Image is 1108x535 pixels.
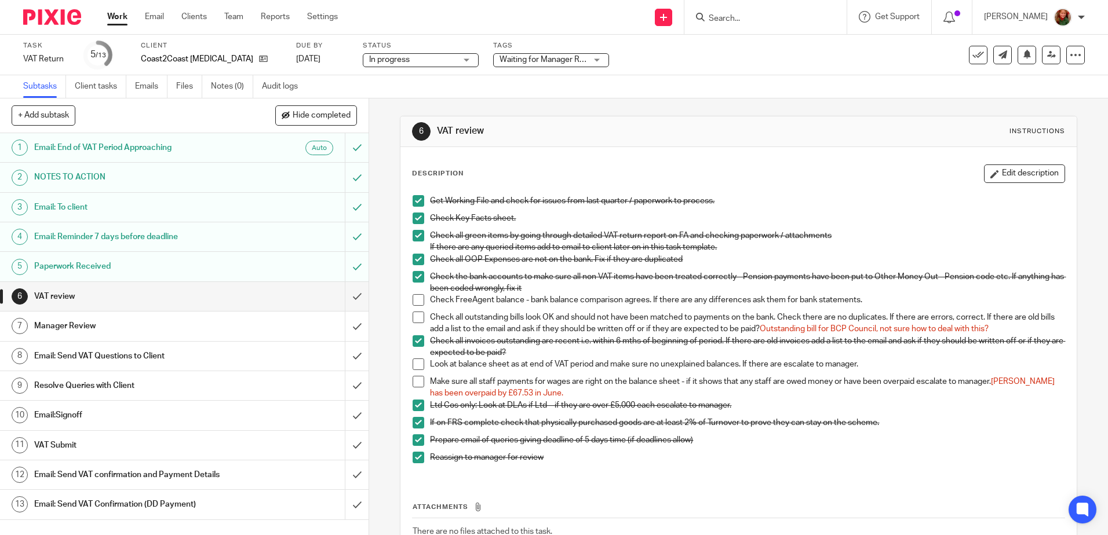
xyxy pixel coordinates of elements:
[211,75,253,98] a: Notes (0)
[412,122,431,141] div: 6
[1009,127,1065,136] div: Instructions
[12,229,28,245] div: 4
[34,168,234,186] h1: NOTES TO ACTION
[34,437,234,454] h1: VAT Submit
[176,75,202,98] a: Files
[34,139,234,156] h1: Email: End of VAT Period Approaching
[135,75,167,98] a: Emails
[12,170,28,186] div: 2
[430,312,1064,335] p: Check all outstanding bills look OK and should not have been matched to payments on the bank. Che...
[12,259,28,275] div: 5
[430,452,1064,463] p: Reassign to manager for review
[12,288,28,305] div: 6
[96,52,106,58] small: /13
[363,41,479,50] label: Status
[23,9,81,25] img: Pixie
[34,347,234,365] h1: Email: Send VAT Questions to Client
[275,105,357,125] button: Hide completed
[23,75,66,98] a: Subtasks
[34,199,234,216] h1: Email: To client
[75,75,126,98] a: Client tasks
[12,140,28,156] div: 1
[12,348,28,364] div: 8
[23,53,70,65] div: VAT Return
[430,254,1064,265] p: Check all OOP Expenses are not on the bank. Fix if they are duplicated
[369,56,410,64] span: In progress
[430,195,1064,207] p: Get Working File and check for issues from last quarter / paperwork to process.
[34,288,234,305] h1: VAT review
[430,417,1064,428] p: If on FRS complete check that physically purchased goods are at least 2% of Turnover to prove the...
[305,141,333,155] div: Auto
[12,467,28,483] div: 12
[430,212,1064,224] p: Check Key Facts sheet.
[34,228,234,245] h1: Email: Reminder 7 days before deadline
[90,48,106,61] div: 5
[430,335,1064,359] p: Check all invoices outstanding are recent i.e. within 6 mths of beginning of period. If there are...
[12,199,28,215] div: 3
[12,437,28,453] div: 11
[34,466,234,483] h1: Email: Send VAT confirmation and Payment Details
[413,504,468,510] span: Attachments
[1054,8,1072,27] img: sallycropped.JPG
[430,241,1064,253] p: If there are any queried items add to email to client later on in this task template.
[181,11,207,23] a: Clients
[12,496,28,512] div: 13
[145,11,164,23] a: Email
[430,230,1064,241] p: Check all green items by going through detailed VAT return report on FA and checking paperwork / ...
[23,41,70,50] label: Task
[984,11,1048,23] p: [PERSON_NAME]
[984,164,1065,183] button: Edit description
[293,111,351,120] span: Hide completed
[296,41,348,50] label: Due by
[430,376,1064,400] p: Make sure all staff payments for wages are right on the balance sheet - if it shows that any staf...
[12,378,28,394] div: 9
[34,496,234,513] h1: Email: Send VAT Confirmation (DD Payment)
[262,75,307,98] a: Audit logs
[107,11,127,23] a: Work
[430,294,1064,306] p: Check FreeAgent balance - bank balance comparison agrees. If there are any differences ask them f...
[500,56,600,64] span: Waiting for Manager Review
[875,13,920,21] span: Get Support
[708,14,812,24] input: Search
[437,125,763,137] h1: VAT review
[34,317,234,335] h1: Manager Review
[12,407,28,423] div: 10
[224,11,243,23] a: Team
[261,11,290,23] a: Reports
[430,434,1064,446] p: Prepare email of queries giving deadline of 5 days time (if deadlines allow)
[430,358,1064,370] p: Look at balance sheet as at end of VAT period and make sure no unexplained balances. If there are...
[141,41,282,50] label: Client
[307,11,338,23] a: Settings
[430,271,1064,295] p: Check the bank accounts to make sure all non VAT items have been treated correctly - Pension paym...
[34,377,234,394] h1: Resolve Queries with Client
[34,406,234,424] h1: Email:Signoff
[296,55,320,63] span: [DATE]
[430,400,1064,411] p: Ltd Cos only: Look at DLAs if Ltd – if they are over £5,000 each escalate to manager.
[412,169,464,178] p: Description
[12,105,75,125] button: + Add subtask
[34,258,234,275] h1: Paperwork Received
[493,41,609,50] label: Tags
[141,53,253,65] p: Coast2Coast [MEDICAL_DATA] Ltd
[760,325,989,333] span: Outstanding bill for BCP Council, not sure how to deal with this?
[12,318,28,334] div: 7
